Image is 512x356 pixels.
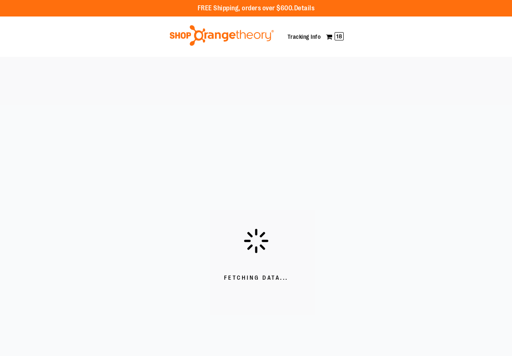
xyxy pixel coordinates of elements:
p: FREE Shipping, orders over $600. [198,4,315,13]
img: Shop Orangetheory [168,25,275,46]
a: Details [294,5,315,12]
a: Tracking Info [288,33,321,40]
span: 18 [335,32,344,40]
span: Fetching Data... [224,274,288,282]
